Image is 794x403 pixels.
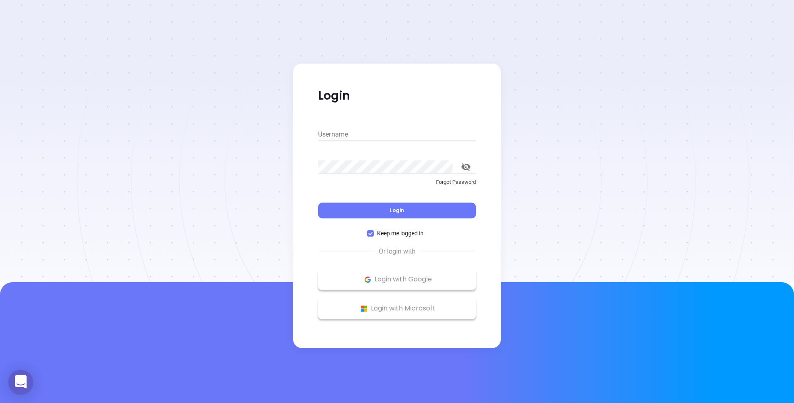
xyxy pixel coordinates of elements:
[322,302,472,315] p: Login with Microsoft
[322,273,472,286] p: Login with Google
[390,207,404,214] span: Login
[375,247,420,256] span: Or login with
[374,229,427,238] span: Keep me logged in
[318,178,476,193] a: Forgot Password
[359,303,369,314] img: Microsoft Logo
[318,269,476,290] button: Google Logo Login with Google
[318,178,476,186] p: Forgot Password
[318,298,476,319] button: Microsoft Logo Login with Microsoft
[456,157,476,177] button: toggle password visibility
[318,88,476,103] p: Login
[318,203,476,218] button: Login
[363,274,373,285] img: Google Logo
